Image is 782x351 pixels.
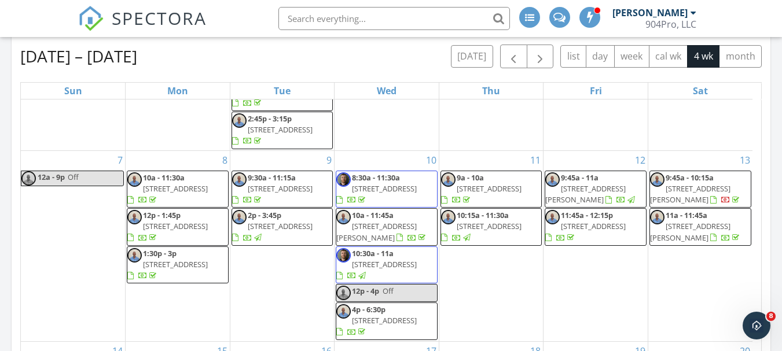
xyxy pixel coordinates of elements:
img: mike_beasley__photo.jpg [336,248,351,263]
img: img_4128.jpg [650,210,664,224]
a: 10:15a - 11:30a [STREET_ADDRESS] [440,208,542,246]
a: Saturday [691,83,710,99]
span: 9a - 10a [457,172,484,183]
a: Go to September 9, 2025 [324,151,334,169]
img: img_4128.jpg [336,210,351,224]
span: 10:15a - 11:30a [457,210,509,220]
a: 10:30a - 11a [STREET_ADDRESS] [336,248,417,280]
a: 11:45a - 12:15p [STREET_ADDRESS] [545,210,626,242]
a: 8:30a - 11:30a [STREET_ADDRESS] [336,171,438,208]
img: img_4128.jpg [336,304,351,319]
a: 2:45p - 3:15p [STREET_ADDRESS] [232,112,333,149]
span: [STREET_ADDRESS][PERSON_NAME] [650,183,730,205]
span: 12p - 1:45p [143,210,181,220]
span: 11:45a - 12:15p [561,210,613,220]
span: 4p - 6:30p [352,304,386,315]
span: 12p - 4p [352,286,379,296]
img: mike_beasley__photo.jpg [336,172,351,187]
span: [STREET_ADDRESS] [143,221,208,231]
img: img_4128.jpg [21,171,36,186]
button: cal wk [649,45,688,68]
a: 10a - 11:45a [STREET_ADDRESS][PERSON_NAME] [336,210,428,242]
button: month [719,45,762,68]
a: 11a - 11:45a [STREET_ADDRESS][PERSON_NAME] [649,208,751,246]
a: Monday [165,83,190,99]
span: 9:45a - 10:15a [666,172,714,183]
td: Go to September 11, 2025 [439,150,544,341]
span: [STREET_ADDRESS] [457,183,522,194]
h2: [DATE] – [DATE] [20,45,137,68]
div: 904Pro, LLC [645,19,696,30]
span: 9:30a - 11:15a [248,172,296,183]
button: list [560,45,586,68]
span: 9:45a - 11a [561,172,599,183]
img: img_4128.jpg [441,172,456,187]
img: img_4128.jpg [650,172,664,187]
a: Go to September 10, 2025 [424,151,439,169]
td: Go to September 7, 2025 [21,150,126,341]
span: [STREET_ADDRESS] [457,221,522,231]
a: 1:30p - 3p [STREET_ADDRESS] [127,248,208,280]
a: 9:45a - 10:15a [STREET_ADDRESS][PERSON_NAME] [649,171,751,208]
span: [STREET_ADDRESS] [248,183,313,194]
span: [STREET_ADDRESS][PERSON_NAME] [545,183,626,205]
img: img_4128.jpg [232,172,247,187]
span: 2:45p - 3:15p [248,113,292,124]
span: [STREET_ADDRESS] [143,259,208,269]
input: Search everything... [278,7,510,30]
button: day [586,45,615,68]
a: 4p - 6:30p [STREET_ADDRESS] [336,304,417,337]
a: Go to September 8, 2025 [220,151,230,169]
a: 8:30a - 11:30a [STREET_ADDRESS] [336,172,417,205]
button: Next [527,45,554,68]
span: [STREET_ADDRESS] [561,221,626,231]
a: 1:30p - 3p [STREET_ADDRESS] [127,246,229,284]
a: Wednesday [375,83,399,99]
button: 4 wk [687,45,719,68]
a: 11:45a - 12:15p [STREET_ADDRESS] [545,208,647,246]
img: img_4128.jpg [232,113,247,128]
span: 10a - 11:45a [352,210,394,220]
td: Go to September 8, 2025 [126,150,230,341]
a: Friday [588,83,604,99]
a: 9:45a - 11a [STREET_ADDRESS][PERSON_NAME] [545,171,647,208]
a: 2p - 3:45p [STREET_ADDRESS] [232,210,313,242]
a: Go to September 11, 2025 [528,151,543,169]
button: week [614,45,649,68]
img: img_4128.jpg [232,210,247,224]
span: [STREET_ADDRESS] [352,183,417,194]
img: img_4128.jpg [127,248,142,263]
span: [STREET_ADDRESS][PERSON_NAME] [650,221,730,242]
span: [STREET_ADDRESS] [143,183,208,194]
a: 12p - 1:45p [STREET_ADDRESS] [127,210,208,242]
a: 10a - 11:45a [STREET_ADDRESS][PERSON_NAME] [336,208,438,246]
a: Tuesday [271,83,293,99]
td: Go to September 10, 2025 [335,150,439,341]
a: 4p - 6:30p [STREET_ADDRESS] [336,302,438,340]
span: [STREET_ADDRESS] [352,259,417,269]
a: 11a - 11:45a [STREET_ADDRESS][PERSON_NAME] [650,210,741,242]
span: SPECTORA [112,6,207,30]
a: 9:30a - 11:15a [STREET_ADDRESS] [232,172,313,205]
div: [PERSON_NAME] [612,7,688,19]
img: img_4128.jpg [545,210,560,224]
span: 8:30a - 11:30a [352,172,400,183]
img: img_4128.jpg [127,210,142,224]
span: 11a - 11:45a [666,210,707,220]
a: 12p - 1:45p [STREET_ADDRESS] [127,208,229,246]
span: 12a - 9p [37,171,65,186]
a: 9:45a - 11a [STREET_ADDRESS][PERSON_NAME] [545,172,637,205]
span: [STREET_ADDRESS] [352,315,417,326]
a: 10a - 11:30a [STREET_ADDRESS] [127,172,208,205]
a: 10:30a - 11a [STREET_ADDRESS] [336,246,438,284]
button: Previous [500,45,527,68]
span: 10:30a - 11a [352,248,394,258]
a: 9a - 10a [STREET_ADDRESS] [440,171,542,208]
a: 9:45a - 10:15a [STREET_ADDRESS][PERSON_NAME] [650,172,741,205]
a: 10a - 11:30a [STREET_ADDRESS] [127,171,229,208]
a: 9:30a - 11:15a [STREET_ADDRESS] [232,171,333,208]
a: Thursday [480,83,502,99]
img: The Best Home Inspection Software - Spectora [78,6,104,31]
a: 10:15a - 11:30a [STREET_ADDRESS] [441,210,522,242]
img: img_4128.jpg [336,286,351,300]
